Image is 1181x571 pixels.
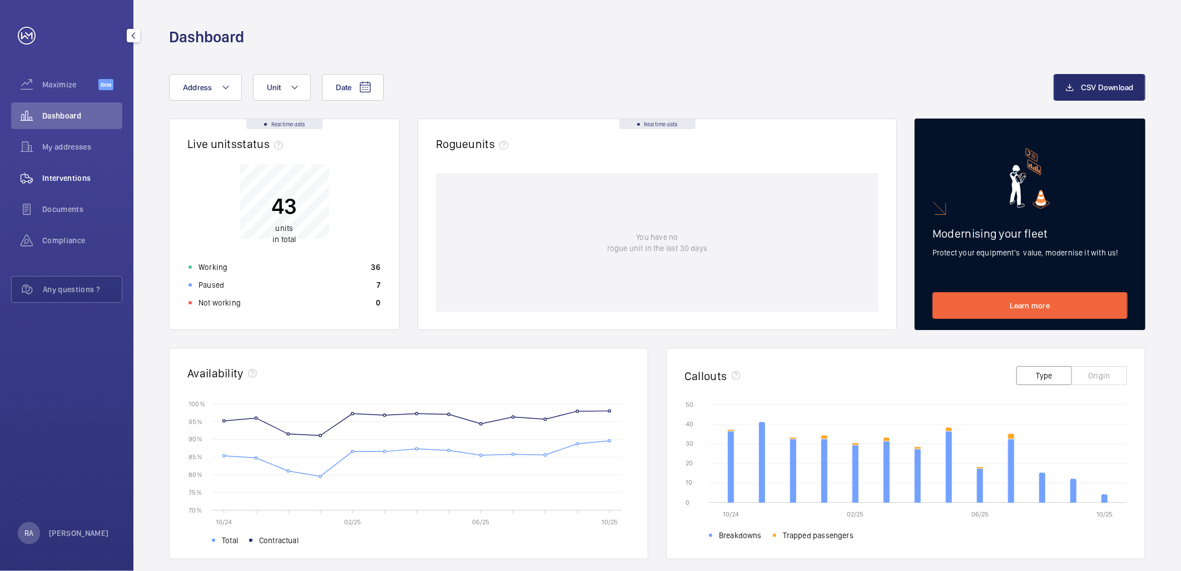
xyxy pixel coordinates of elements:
p: in total [272,223,297,245]
text: 10/24 [216,518,232,526]
span: Any questions ? [43,284,122,295]
span: Unit [267,83,281,92]
button: Unit [253,74,311,101]
span: Dashboard [42,110,122,121]
text: 02/25 [344,518,361,526]
span: Breakdowns [719,530,762,541]
a: Learn more [932,292,1128,319]
h2: Live units [187,137,287,151]
div: Real time data [246,119,322,129]
h2: Modernising your fleet [932,227,1128,240]
text: 30 [686,440,693,447]
p: Not working [199,297,241,308]
text: 100 % [188,400,205,407]
text: 06/25 [473,518,490,526]
span: Date [336,83,352,92]
h2: Availability [187,366,244,380]
text: 0 [686,499,689,506]
text: 50 [686,401,693,408]
text: 20 [686,459,693,467]
text: 10/24 [723,510,739,518]
div: Real time data [619,119,696,129]
text: 95 % [188,417,202,425]
p: Paused [199,279,224,291]
span: Documents [42,204,122,215]
p: Working [199,262,227,273]
button: Origin [1071,366,1127,385]
p: Protect your equipment's value, modernise it with us! [932,247,1128,258]
button: Type [1016,366,1072,385]
span: Beta [98,79,113,90]
h1: Dashboard [169,27,244,47]
text: 40 [686,420,693,428]
span: Maximize [42,79,98,90]
text: 90 % [188,435,202,443]
h2: Callouts [684,369,727,383]
img: marketing-card.svg [1010,148,1050,209]
h2: Rogue [436,137,513,151]
text: 10/25 [602,518,618,526]
button: Address [169,74,242,101]
span: CSV Download [1081,83,1134,92]
p: You have no rogue unit in the last 30 days [607,232,707,254]
p: 43 [272,193,297,220]
p: RA [24,528,33,539]
text: 80 % [188,471,202,479]
span: units [469,137,513,151]
text: 85 % [188,453,202,461]
span: Trapped passengers [783,530,854,541]
p: 36 [371,262,380,273]
button: Date [322,74,384,101]
span: My addresses [42,141,122,152]
text: 75 % [188,489,202,496]
span: Address [183,83,212,92]
span: Total [222,535,238,546]
p: 0 [376,297,380,308]
span: units [276,224,294,233]
p: 7 [376,279,380,291]
text: 10 [686,479,692,487]
span: Compliance [42,235,122,246]
button: CSV Download [1054,74,1145,101]
text: 70 % [188,506,202,514]
span: Contractual [259,535,299,546]
p: [PERSON_NAME] [49,528,109,539]
text: 06/25 [971,510,989,518]
span: Interventions [42,173,122,184]
span: status [237,137,287,151]
text: 10/25 [1096,510,1113,518]
text: 02/25 [847,510,864,518]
